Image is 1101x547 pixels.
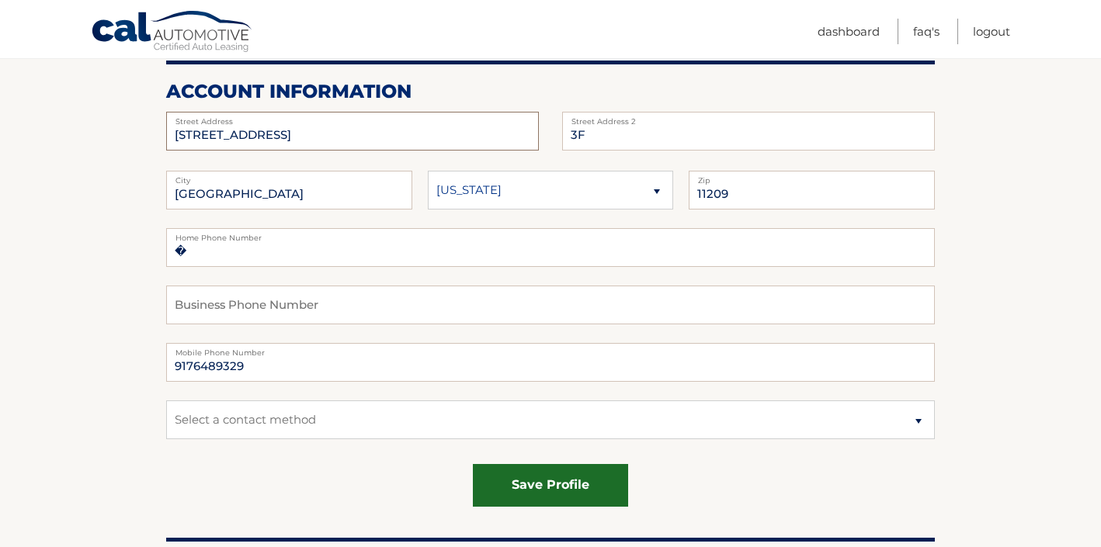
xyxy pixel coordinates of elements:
input: Home Phone Number [166,228,935,267]
label: Zip [689,171,935,183]
a: Cal Automotive [91,10,254,55]
a: FAQ's [913,19,939,44]
input: Street Address 2 [166,112,539,151]
label: City [166,171,412,183]
h2: account information [166,80,935,103]
a: Logout [973,19,1010,44]
input: City [166,171,412,209]
input: Business Phone Number [166,286,935,324]
label: Street Address [166,112,539,124]
label: Home Phone Number [166,228,935,241]
input: Mobile Phone Number [166,343,935,382]
input: Street Address 2 [562,112,935,151]
label: Street Address 2 [562,112,935,124]
input: Zip [689,171,935,209]
label: Mobile Phone Number [166,343,935,355]
button: save profile [473,464,628,507]
a: Dashboard [818,19,880,44]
